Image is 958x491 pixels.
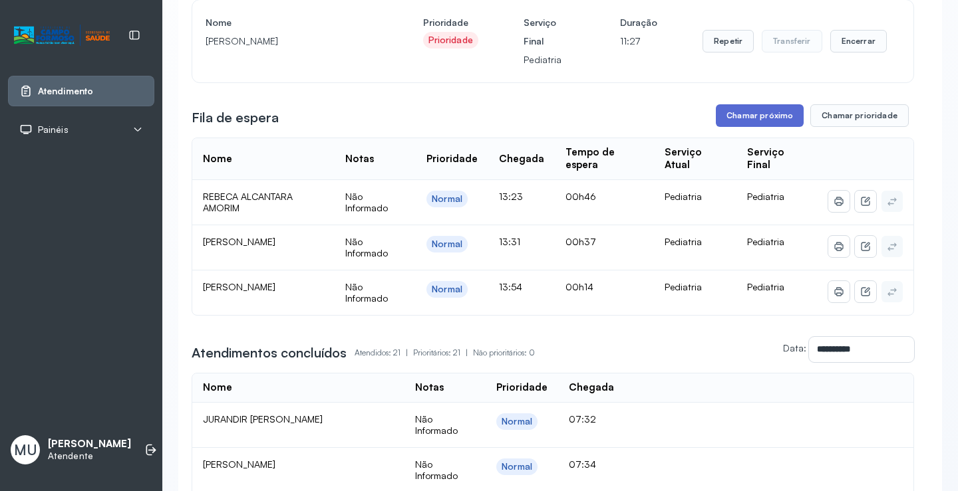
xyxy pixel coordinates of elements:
[783,342,806,353] label: Data:
[406,347,408,357] span: |
[569,458,596,470] span: 07:34
[203,281,275,292] span: [PERSON_NAME]
[415,381,444,394] div: Notas
[502,461,532,472] div: Normal
[413,344,473,362] p: Prioritários: 21
[345,281,388,304] span: Não Informado
[496,381,548,394] div: Prioridade
[499,281,522,292] span: 13:54
[747,236,784,247] span: Pediatria
[206,32,378,50] p: [PERSON_NAME]
[38,86,93,97] span: Atendimento
[206,13,378,32] h4: Nome
[355,344,413,362] p: Atendidos: 21
[499,153,544,165] div: Chegada
[747,191,784,202] span: Pediatria
[345,191,388,214] span: Não Informado
[345,236,388,259] span: Não Informado
[565,191,596,202] span: 00h46
[38,124,69,136] span: Painéis
[432,239,462,250] div: Normal
[620,32,657,50] p: 11:27
[14,25,110,47] img: Logotipo do estabelecimento
[830,30,887,52] button: Encerrar
[565,146,643,171] div: Tempo de espera
[620,13,657,32] h4: Duração
[716,104,804,127] button: Chamar próximo
[203,381,232,394] div: Nome
[665,281,726,293] div: Pediatria
[565,236,596,247] span: 00h37
[192,108,279,127] h3: Fila de espera
[415,458,458,482] span: Não Informado
[432,284,462,295] div: Normal
[502,416,532,427] div: Normal
[192,344,347,362] h3: Atendimentos concluídos
[415,413,458,437] span: Não Informado
[499,236,520,247] span: 13:31
[569,413,596,425] span: 07:32
[203,236,275,247] span: [PERSON_NAME]
[665,191,726,203] div: Pediatria
[466,347,468,357] span: |
[703,30,754,52] button: Repetir
[499,191,523,202] span: 13:23
[48,438,131,450] p: [PERSON_NAME]
[203,458,275,470] span: [PERSON_NAME]
[473,344,535,362] p: Não prioritários: 0
[524,13,575,50] h4: Serviço Final
[565,281,593,292] span: 00h14
[569,381,614,394] div: Chegada
[432,193,462,205] div: Normal
[345,153,374,165] div: Notas
[665,146,726,171] div: Serviço Atual
[426,153,478,165] div: Prioridade
[19,84,143,98] a: Atendimento
[203,413,323,425] span: JURANDIR [PERSON_NAME]
[203,191,293,214] span: REBECA ALCANTARA AMORIM
[524,50,575,69] p: Pediatria
[665,236,726,248] div: Pediatria
[747,281,784,292] span: Pediatria
[747,146,807,171] div: Serviço Final
[810,104,909,127] button: Chamar prioridade
[48,450,131,462] p: Atendente
[428,35,473,46] div: Prioridade
[203,153,232,165] div: Nome
[762,30,822,52] button: Transferir
[423,13,478,32] h4: Prioridade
